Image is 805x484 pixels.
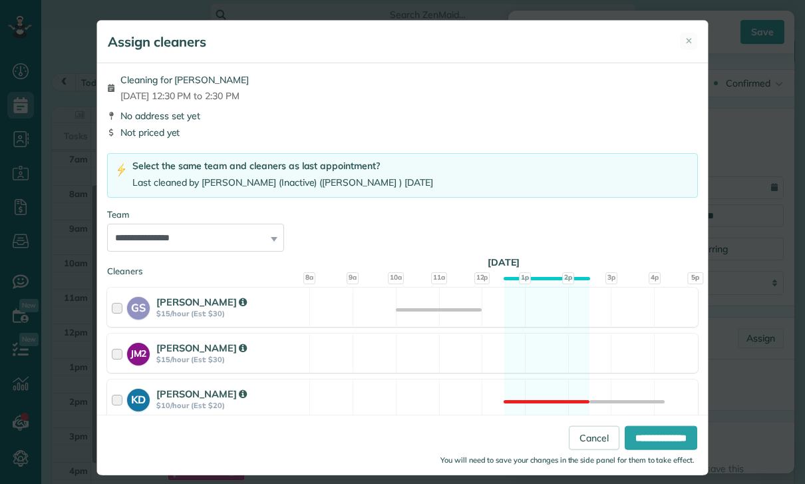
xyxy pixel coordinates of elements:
[685,35,693,47] span: ✕
[569,426,619,450] a: Cancel
[132,159,433,173] div: Select the same team and cleaners as last appointment?
[127,343,150,361] strong: JM2
[108,33,206,51] h5: Assign cleaners
[120,89,249,103] span: [DATE] 12:30 PM to 2:30 PM
[156,401,305,410] strong: $10/hour (Est: $20)
[127,297,150,316] strong: GS
[156,387,247,400] strong: [PERSON_NAME]
[127,389,150,407] strong: KD
[116,163,127,177] img: lightning-bolt-icon-94e5364df696ac2de96d3a42b8a9ff6ba979493684c50e6bbbcda72601fa0d29.png
[107,126,698,139] div: Not priced yet
[120,73,249,87] span: Cleaning for [PERSON_NAME]
[132,176,433,190] div: Last cleaned by [PERSON_NAME] (Inactive) ([PERSON_NAME] ) [DATE]
[156,342,247,354] strong: [PERSON_NAME]
[107,208,698,221] div: Team
[440,455,695,465] small: You will need to save your changes in the side panel for them to take effect.
[107,265,698,269] div: Cleaners
[156,355,305,364] strong: $15/hour (Est: $30)
[107,109,698,122] div: No address set yet
[156,309,305,318] strong: $15/hour (Est: $30)
[156,296,247,308] strong: [PERSON_NAME]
